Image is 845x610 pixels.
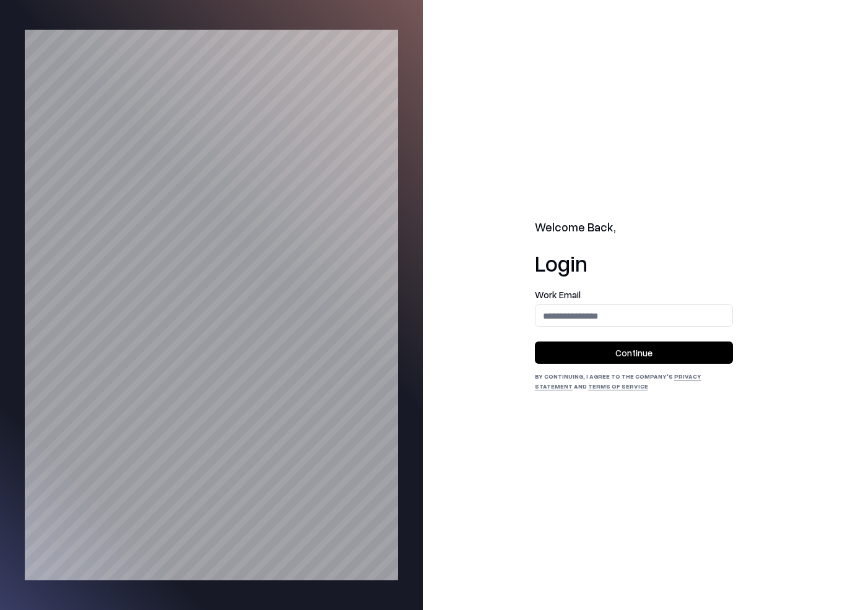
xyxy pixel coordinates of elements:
[535,371,733,391] div: By continuing, I agree to the Company's and
[535,342,733,364] button: Continue
[588,382,648,390] a: Terms of Service
[535,290,733,299] label: Work Email
[535,251,733,275] h1: Login
[535,219,733,236] h2: Welcome Back,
